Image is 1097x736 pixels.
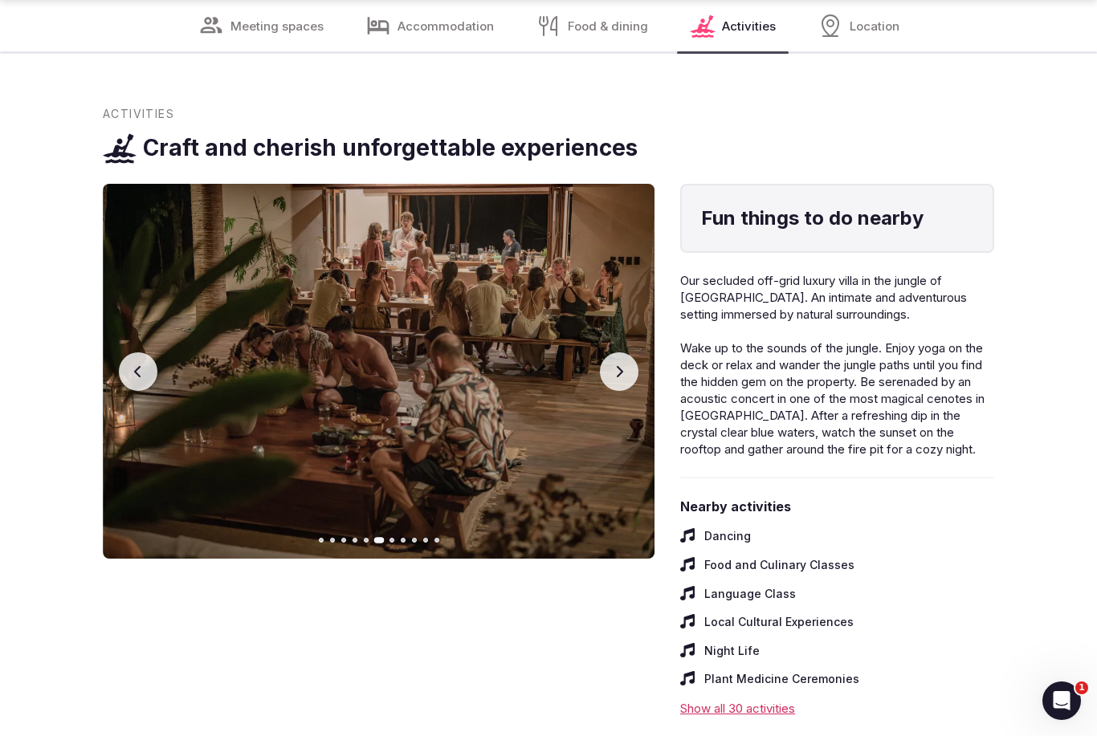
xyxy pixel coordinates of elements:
[850,18,899,35] span: Location
[704,528,751,544] span: Dancing
[704,671,859,687] span: Plant Medicine Ceremonies
[680,498,994,515] span: Nearby activities
[412,538,417,543] button: Go to slide 9
[398,18,494,35] span: Accommodation
[434,538,439,543] button: Go to slide 11
[341,538,346,543] button: Go to slide 3
[143,132,638,164] h3: Craft and cherish unforgettable experiences
[1075,681,1088,694] span: 1
[389,538,394,543] button: Go to slide 7
[722,18,776,35] span: Activities
[373,538,384,544] button: Go to slide 6
[401,538,406,543] button: Go to slide 8
[103,184,655,559] img: Gallery image 6
[330,538,335,543] button: Go to slide 2
[364,538,369,543] button: Go to slide 5
[1042,681,1081,720] iframe: Intercom live chat
[230,18,324,35] span: Meeting spaces
[568,18,648,35] span: Food & dining
[704,586,796,602] span: Language Class
[704,643,760,659] span: Night Life
[704,614,854,630] span: Local Cultural Experiences
[704,557,854,573] span: Food and Culinary Classes
[319,538,324,543] button: Go to slide 1
[680,700,994,717] div: Show all 30 activities
[701,205,973,232] h4: Fun things to do nearby
[680,340,985,457] span: Wake up to the sounds of the jungle. Enjoy yoga on the deck or relax and wander the jungle paths ...
[680,273,967,322] span: Our secluded off-grid luxury villa in the jungle of [GEOGRAPHIC_DATA]. An intimate and adventurou...
[353,538,357,543] button: Go to slide 4
[423,538,428,543] button: Go to slide 10
[103,106,174,122] span: Activities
